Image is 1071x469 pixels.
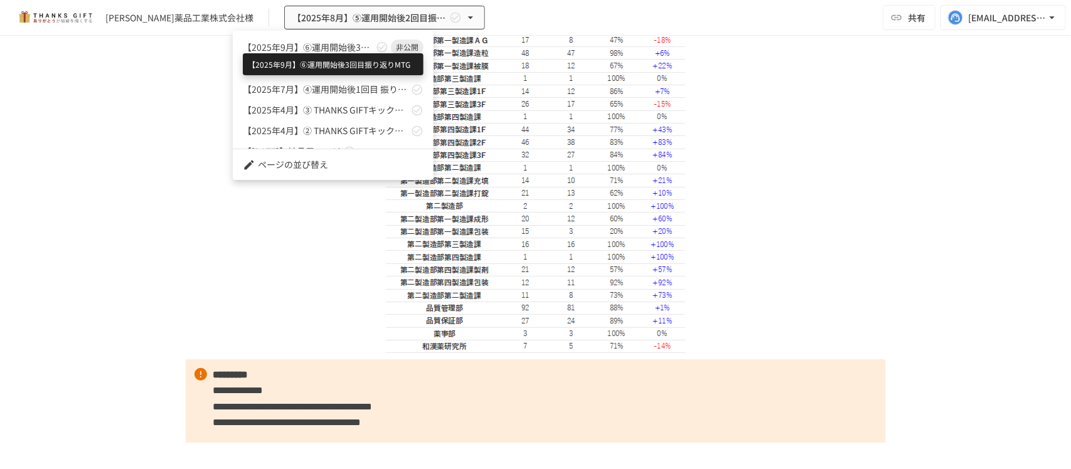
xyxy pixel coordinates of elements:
[243,103,408,117] span: 【2025年4月】➂ THANKS GIFTキックオフMTG
[391,41,424,53] span: 非公開
[243,145,341,158] span: 【[DATE]】納品用ページ
[243,41,373,54] span: 【2025年9月】⑥運用開始後3回目振り返りMTG
[243,62,408,75] span: 【2025年8月】⑤運用開始後2回目振り返りMTG
[243,83,408,96] span: 【2025年7月】④運用開始後1回目 振り返りMTG
[233,154,434,175] li: ページの並び替え
[243,124,408,137] span: 【2025年4月】② THANKS GIFTキックオフMTG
